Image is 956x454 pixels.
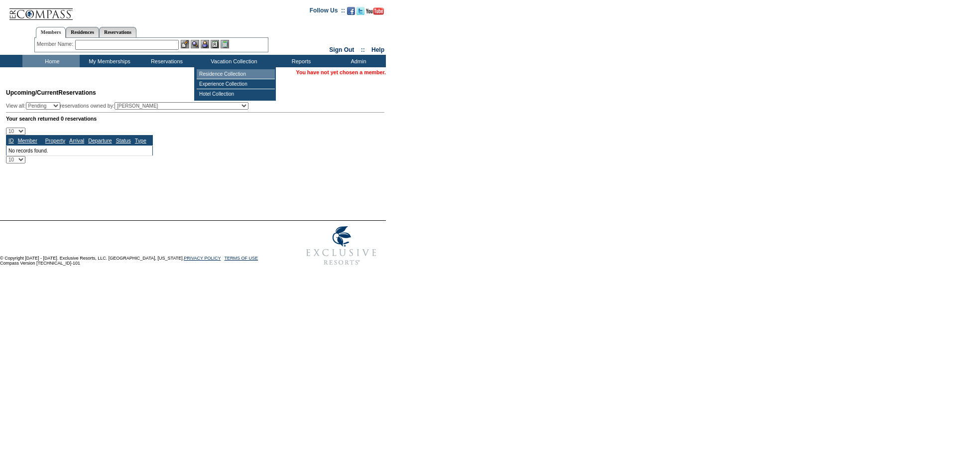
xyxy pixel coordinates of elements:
img: Exclusive Resorts [297,221,386,271]
td: Experience Collection [197,79,275,89]
img: b_edit.gif [181,40,189,48]
a: Property [45,138,65,144]
img: Become our fan on Facebook [347,7,355,15]
span: Reservations [6,89,96,96]
a: Departure [88,138,112,144]
td: My Memberships [80,55,137,67]
a: Reservations [99,27,136,37]
a: Arrival [69,138,84,144]
td: Vacation Collection [194,55,271,67]
span: :: [361,46,365,53]
a: ID [8,138,14,144]
img: b_calculator.gif [221,40,229,48]
td: Residence Collection [197,69,275,79]
td: Follow Us :: [310,6,345,18]
img: Impersonate [201,40,209,48]
span: You have not yet chosen a member. [296,69,386,75]
td: Hotel Collection [197,89,275,99]
a: Sign Out [329,46,354,53]
a: Type [135,138,146,144]
a: Become our fan on Facebook [347,10,355,16]
a: Help [371,46,384,53]
a: TERMS OF USE [225,256,258,261]
img: Reservations [211,40,219,48]
a: PRIVACY POLICY [184,256,221,261]
a: Follow us on Twitter [357,10,364,16]
div: Member Name: [37,40,75,48]
a: Status [116,138,131,144]
td: Admin [329,55,386,67]
a: Residences [66,27,99,37]
img: Subscribe to our YouTube Channel [366,7,384,15]
td: No records found. [6,146,153,155]
div: Your search returned 0 reservations [6,116,384,122]
a: Member [18,138,37,144]
a: Subscribe to our YouTube Channel [366,10,384,16]
td: Reports [271,55,329,67]
span: Upcoming/Current [6,89,58,96]
img: View [191,40,199,48]
a: Members [36,27,66,38]
img: Follow us on Twitter [357,7,364,15]
div: View all: reservations owned by: [6,102,253,110]
td: Reservations [137,55,194,67]
td: Home [22,55,80,67]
